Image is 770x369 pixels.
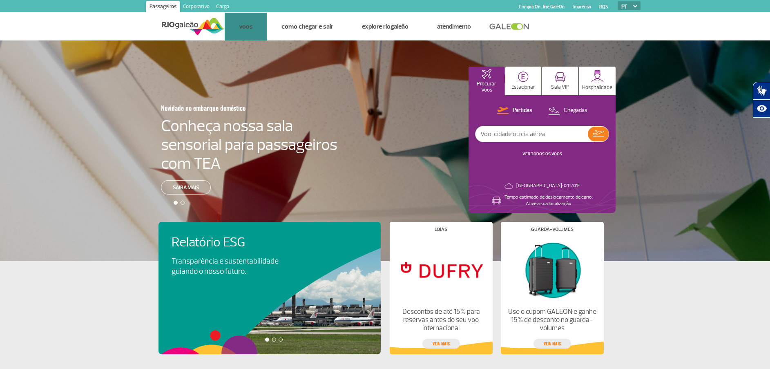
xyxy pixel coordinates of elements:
[753,82,770,118] div: Plugin de acessibilidade da Hand Talk.
[573,4,591,9] a: Imprensa
[396,308,485,332] p: Descontos de até 15% para reservas antes do seu voo internacional
[533,339,571,349] a: veja mais
[437,22,471,31] a: Atendimento
[161,99,297,116] h3: Novidade no embarque doméstico
[180,1,213,14] a: Corporativo
[516,183,580,189] p: [GEOGRAPHIC_DATA]: 0°C/0°F
[542,67,578,95] button: Sala VIP
[422,339,460,349] a: veja mais
[520,151,565,157] button: VER TODOS OS VOOS
[519,4,565,9] a: Compra On-line GaleOn
[507,308,596,332] p: Use o cupom GALEON e ganhe 15% de desconto no guarda-volumes
[161,116,337,173] h4: Conheça nossa sala sensorial para passageiros com TEA
[362,22,408,31] a: Explore RIOgaleão
[435,227,447,232] h4: Lojas
[505,67,541,95] button: Estacionar
[482,69,491,79] img: airplaneHomeActive.svg
[507,238,596,301] img: Guarda-volumes
[469,67,504,95] button: Procurar Voos
[161,180,211,195] a: Saiba mais
[546,105,590,116] button: Chegadas
[475,126,588,142] input: Voo, cidade ou cia aérea
[172,256,288,277] p: Transparência e sustentabilidade guiando o nosso futuro.
[473,81,500,93] p: Procurar Voos
[579,67,616,95] button: Hospitalidade
[531,227,574,232] h4: Guarda-volumes
[582,85,612,91] p: Hospitalidade
[172,235,368,277] a: Relatório ESGTransparência e sustentabilidade guiando o nosso futuro.
[599,4,608,9] a: RQS
[172,235,301,250] h4: Relatório ESG
[522,151,562,157] a: VER TODOS OS VOOS
[513,107,532,114] p: Partidas
[551,84,569,90] p: Sala VIP
[146,1,180,14] a: Passageiros
[495,105,535,116] button: Partidas
[504,194,593,207] p: Tempo estimado de deslocamento de carro: Ative a sua localização
[239,22,253,31] a: Voos
[518,72,529,82] img: carParkingHome.svg
[511,84,535,90] p: Estacionar
[753,100,770,118] button: Abrir recursos assistivos.
[564,107,587,114] p: Chegadas
[281,22,333,31] a: Como chegar e sair
[753,82,770,100] button: Abrir tradutor de língua de sinais.
[396,238,485,301] img: Lojas
[591,70,604,83] img: hospitality.svg
[213,1,232,14] a: Cargo
[555,72,566,82] img: vipRoom.svg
